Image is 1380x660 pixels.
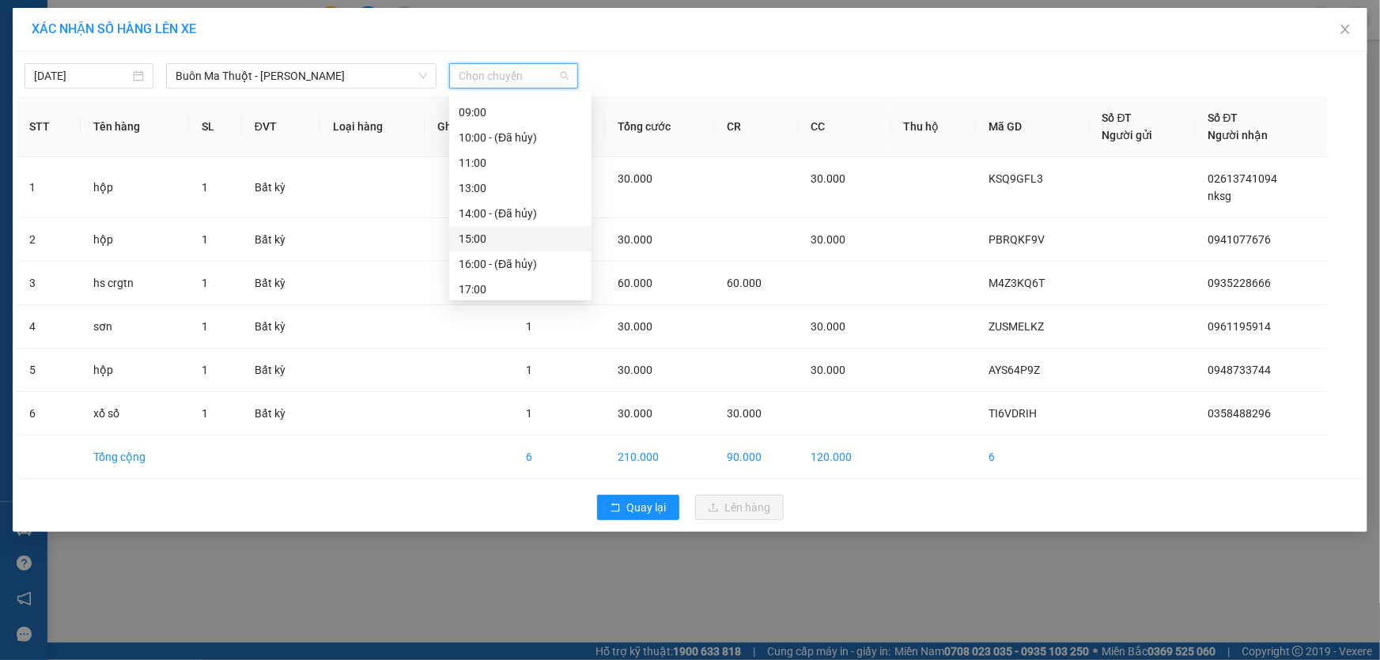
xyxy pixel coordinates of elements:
[1102,129,1153,141] span: Người gửi
[202,233,208,246] span: 1
[618,233,652,246] span: 30.000
[989,320,1044,333] span: ZUSMELKZ
[1102,111,1132,124] span: Số ĐT
[1208,172,1278,185] span: 02613741094
[976,436,1090,479] td: 6
[459,281,582,298] div: 17:00
[242,305,320,349] td: Bất kỳ
[976,96,1090,157] th: Mã GD
[1208,111,1238,124] span: Số ĐT
[989,277,1045,289] span: M4Z3KQ6T
[242,262,320,305] td: Bất kỳ
[727,277,762,289] span: 60.000
[17,262,81,305] td: 3
[1208,364,1272,376] span: 0948733744
[17,392,81,436] td: 6
[459,154,582,172] div: 11:00
[605,436,714,479] td: 210.000
[17,218,81,262] td: 2
[202,364,208,376] span: 1
[242,157,320,218] td: Bất kỳ
[526,364,532,376] span: 1
[81,436,189,479] td: Tổng cộng
[610,502,621,515] span: rollback
[202,320,208,333] span: 1
[1339,23,1352,36] span: close
[811,364,845,376] span: 30.000
[597,495,679,520] button: rollbackQuay lại
[81,349,189,392] td: hộp
[526,407,532,420] span: 1
[459,104,582,121] div: 09:00
[202,277,208,289] span: 1
[989,407,1037,420] span: TI6VDRIH
[513,436,605,479] td: 6
[618,172,652,185] span: 30.000
[1323,8,1367,52] button: Close
[459,230,582,247] div: 15:00
[81,305,189,349] td: sơn
[1208,320,1272,333] span: 0961195914
[17,157,81,218] td: 1
[34,67,130,85] input: 13/10/2025
[1208,190,1232,202] span: nksg
[81,218,189,262] td: hộp
[618,277,652,289] span: 60.000
[1208,407,1272,420] span: 0358488296
[242,349,320,392] td: Bất kỳ
[189,96,242,157] th: SL
[811,320,845,333] span: 30.000
[714,96,798,157] th: CR
[811,172,845,185] span: 30.000
[459,129,582,146] div: 10:00 - (Đã hủy)
[81,262,189,305] td: hs crgtn
[811,233,845,246] span: 30.000
[989,364,1040,376] span: AYS64P9Z
[459,255,582,273] div: 16:00 - (Đã hủy)
[242,218,320,262] td: Bất kỳ
[1208,129,1268,141] span: Người nhận
[81,392,189,436] td: xổ số
[989,172,1043,185] span: KSQ9GFL3
[425,96,513,157] th: Ghi chú
[81,96,189,157] th: Tên hàng
[1208,233,1272,246] span: 0941077676
[176,64,427,88] span: Buôn Ma Thuột - Đak Mil
[459,179,582,197] div: 13:00
[618,364,652,376] span: 30.000
[242,96,320,157] th: ĐVT
[891,96,976,157] th: Thu hộ
[32,21,196,36] span: XÁC NHẬN SỐ HÀNG LÊN XE
[526,320,532,333] span: 1
[605,96,714,157] th: Tổng cước
[989,233,1045,246] span: PBRQKF9V
[242,392,320,436] td: Bất kỳ
[727,407,762,420] span: 30.000
[81,157,189,218] td: hộp
[202,181,208,194] span: 1
[17,96,81,157] th: STT
[418,71,428,81] span: down
[618,320,652,333] span: 30.000
[202,407,208,420] span: 1
[320,96,425,157] th: Loại hàng
[17,349,81,392] td: 5
[17,305,81,349] td: 4
[714,436,798,479] td: 90.000
[618,407,652,420] span: 30.000
[459,64,569,88] span: Chọn chuyến
[459,205,582,222] div: 14:00 - (Đã hủy)
[1208,277,1272,289] span: 0935228666
[627,499,667,516] span: Quay lại
[798,436,890,479] td: 120.000
[798,96,890,157] th: CC
[695,495,784,520] button: uploadLên hàng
